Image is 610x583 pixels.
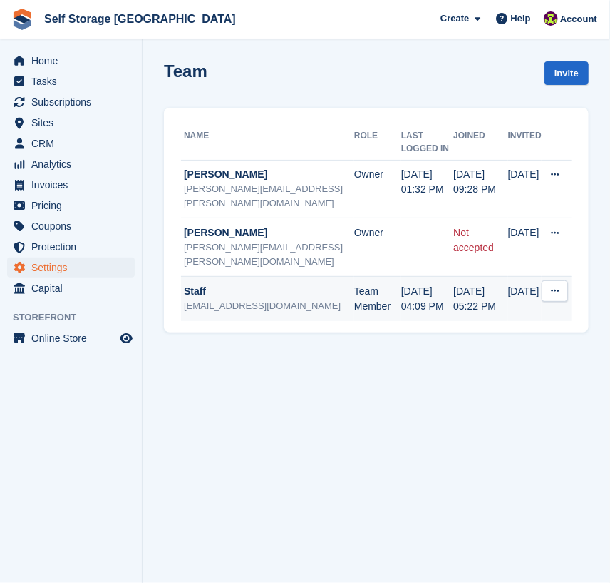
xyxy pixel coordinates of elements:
[7,51,135,71] a: menu
[453,227,494,253] a: Not accepted
[7,258,135,278] a: menu
[11,9,33,30] img: stora-icon-8386f47178a22dfd0bd8f6a31ec36ba5ce8667c1dd55bd0f319d3a0aa187defe.svg
[440,11,469,26] span: Create
[453,125,507,161] th: Joined
[354,218,401,277] td: Owner
[7,92,135,112] a: menu
[181,125,354,161] th: Name
[184,240,354,268] div: [PERSON_NAME][EMAIL_ADDRESS][PERSON_NAME][DOMAIN_NAME]
[184,167,354,182] div: [PERSON_NAME]
[7,216,135,236] a: menu
[354,276,401,321] td: Team Member
[7,71,135,91] a: menu
[31,71,117,91] span: Tasks
[508,160,542,218] td: [DATE]
[31,237,117,257] span: Protection
[31,154,117,174] span: Analytics
[401,125,453,161] th: Last logged in
[7,154,135,174] a: menu
[31,113,117,133] span: Sites
[31,196,117,216] span: Pricing
[544,61,589,85] a: Invite
[118,330,135,347] a: Preview store
[544,11,558,26] img: Nicholas Williams
[184,299,354,313] div: [EMAIL_ADDRESS][DOMAIN_NAME]
[31,328,117,348] span: Online Store
[453,276,507,321] td: [DATE] 05:22 PM
[31,92,117,112] span: Subscriptions
[38,7,242,31] a: Self Storage [GEOGRAPHIC_DATA]
[31,258,117,278] span: Settings
[508,218,542,277] td: [DATE]
[508,276,542,321] td: [DATE]
[184,284,354,299] div: Staff
[31,278,117,298] span: Capital
[7,278,135,298] a: menu
[560,12,597,26] span: Account
[7,133,135,153] a: menu
[7,237,135,257] a: menu
[31,216,117,236] span: Coupons
[13,310,142,325] span: Storefront
[511,11,531,26] span: Help
[354,160,401,218] td: Owner
[31,51,117,71] span: Home
[7,175,135,195] a: menu
[7,328,135,348] a: menu
[354,125,401,161] th: Role
[164,61,207,81] h1: Team
[453,160,507,218] td: [DATE] 09:28 PM
[7,113,135,133] a: menu
[184,182,354,210] div: [PERSON_NAME][EMAIL_ADDRESS][PERSON_NAME][DOMAIN_NAME]
[7,196,135,216] a: menu
[31,133,117,153] span: CRM
[184,225,354,240] div: [PERSON_NAME]
[31,175,117,195] span: Invoices
[508,125,542,161] th: Invited
[401,160,453,218] td: [DATE] 01:32 PM
[401,276,453,321] td: [DATE] 04:09 PM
